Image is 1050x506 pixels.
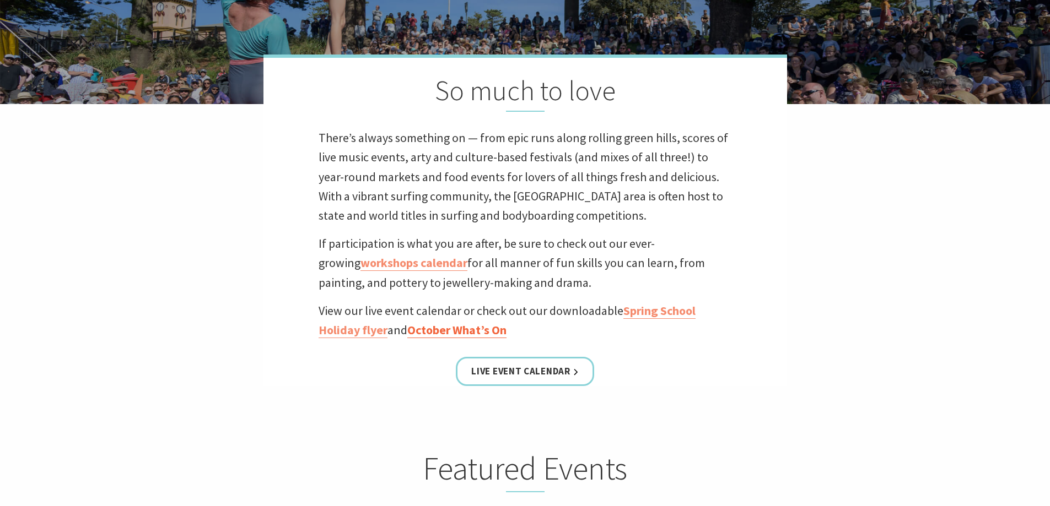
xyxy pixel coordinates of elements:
p: There’s always something on — from epic runs along rolling green hills, scores of live music even... [319,128,732,225]
a: Live Event Calendar [456,357,594,386]
p: If participation is what you are after, be sure to check out our ever-growing for all manner of f... [319,234,732,292]
h2: So much to love [319,74,732,112]
h2: Featured Events [309,449,741,492]
a: October What’s On [407,322,507,338]
p: View our live event calendar or check out our downloadable and [319,301,732,340]
a: Spring School Holiday flyer [319,303,696,338]
a: workshops calendar [360,255,467,271]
